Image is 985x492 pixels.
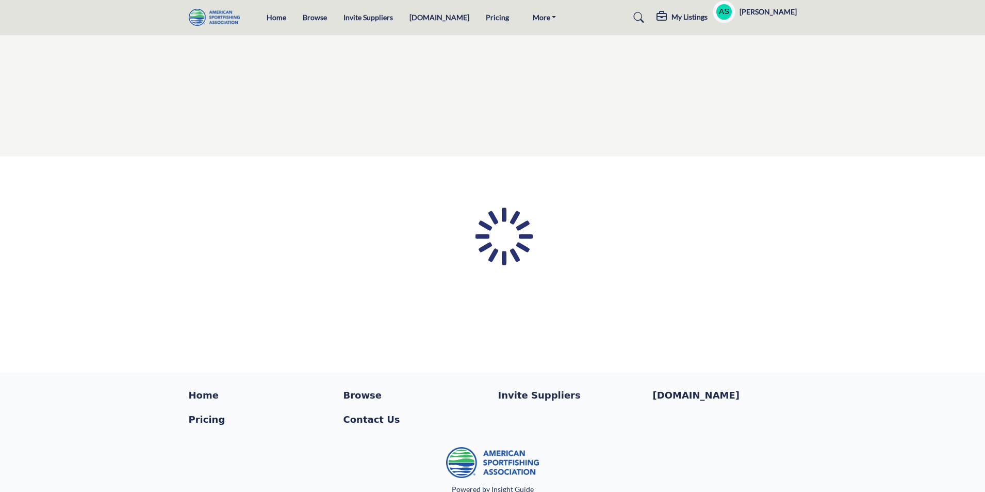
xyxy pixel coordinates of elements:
[713,1,735,23] button: Show hide supplier dropdown
[498,388,642,402] a: Invite Suppliers
[446,447,539,478] img: No Site Logo
[671,12,708,22] h5: My Listings
[343,13,393,22] a: Invite Suppliers
[656,11,708,24] div: My Listings
[653,388,797,402] a: [DOMAIN_NAME]
[267,13,286,22] a: Home
[526,10,564,25] a: More
[189,9,245,26] img: Site Logo
[409,13,469,22] a: [DOMAIN_NAME]
[740,7,797,17] h5: [PERSON_NAME]
[623,9,651,26] a: Search
[486,13,509,22] a: Pricing
[189,388,333,402] a: Home
[303,13,327,22] a: Browse
[343,388,487,402] a: Browse
[189,412,333,426] a: Pricing
[343,412,487,426] a: Contact Us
